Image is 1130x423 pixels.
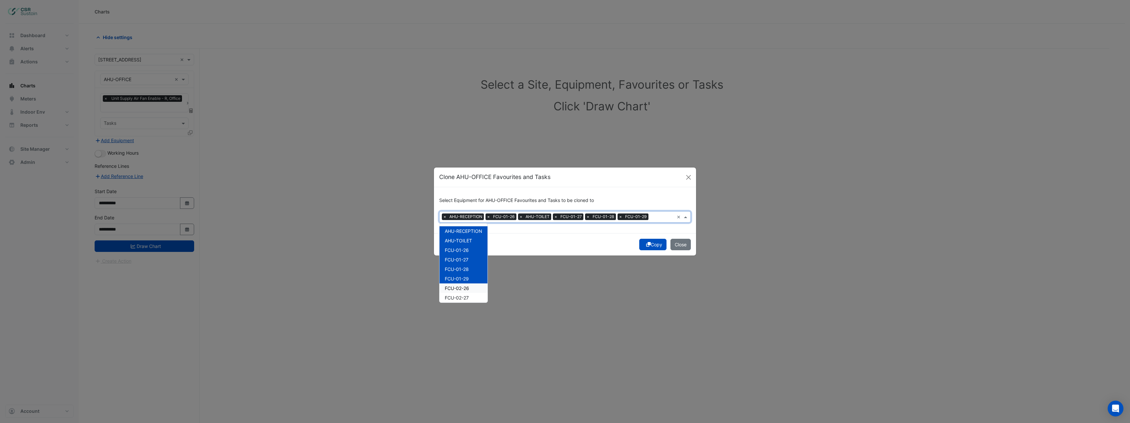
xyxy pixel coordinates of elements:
h6: Select Equipment for AHU-OFFICE Favourites and Tasks to be cloned to [439,198,691,203]
span: Clear [677,213,682,220]
span: FCU-01-26 [445,247,469,253]
span: AHU-RECEPTION [445,228,482,234]
div: Options List [440,224,487,302]
span: FCU-01-26 [491,213,516,220]
span: × [518,213,524,220]
span: FCU-02-26 [445,285,469,291]
span: × [585,213,591,220]
div: Open Intercom Messenger [1108,401,1123,416]
span: FCU-01-29 [623,213,648,220]
span: FCU-01-29 [445,276,469,281]
span: × [442,213,448,220]
h5: Clone AHU-OFFICE Favourites and Tasks [439,173,551,181]
span: × [553,213,559,220]
span: FCU-01-27 [559,213,583,220]
button: Close [670,239,691,250]
span: × [486,213,491,220]
span: FCU-01-27 [445,257,468,262]
button: Close [684,172,693,182]
button: Copy [639,239,667,250]
span: AHU-RECEPTION [448,213,484,220]
span: AHU-TOILET [524,213,551,220]
span: FCU-01-28 [445,266,469,272]
span: AHU-TOILET [445,238,472,243]
span: FCU-02-27 [445,295,469,301]
span: × [618,213,623,220]
span: FCU-01-28 [591,213,616,220]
